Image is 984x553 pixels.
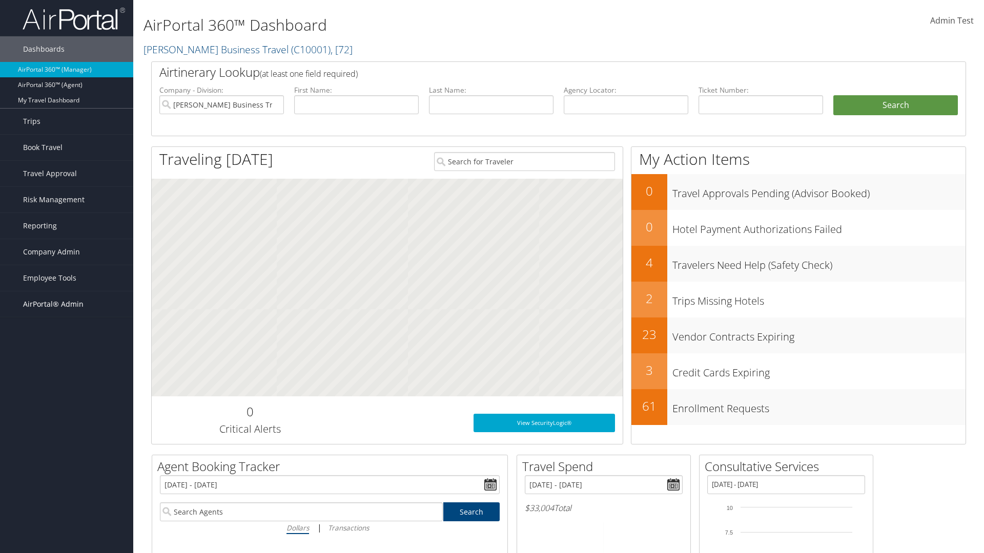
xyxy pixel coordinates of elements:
span: Employee Tools [23,265,76,291]
h2: Travel Spend [522,458,690,475]
h2: 61 [631,397,667,415]
a: [PERSON_NAME] Business Travel [143,42,353,56]
h2: Airtinerary Lookup [159,63,890,81]
a: 3Credit Cards Expiring [631,353,966,389]
span: Travel Approval [23,161,77,186]
h1: Traveling [DATE] [159,148,273,170]
a: 2Trips Missing Hotels [631,282,966,317]
tspan: 7.5 [725,529,733,536]
h3: Critical Alerts [159,422,340,436]
span: Book Travel [23,135,63,160]
a: 23Vendor Contracts Expiring [631,317,966,353]
div: | [160,521,500,534]
a: 4Travelers Need Help (Safety Check) [631,246,966,282]
label: Last Name: [429,85,553,95]
h3: Enrollment Requests [672,396,966,416]
h6: Total [525,502,683,514]
a: 61Enrollment Requests [631,389,966,425]
h2: 4 [631,254,667,271]
span: ( C10001 ) [291,42,331,56]
h1: My Action Items [631,148,966,170]
span: (at least one field required) [260,68,358,79]
h2: 2 [631,290,667,307]
label: Agency Locator: [564,85,688,95]
a: 0Travel Approvals Pending (Advisor Booked) [631,174,966,210]
h2: 0 [631,182,667,200]
span: Dashboards [23,36,65,62]
span: Trips [23,109,40,134]
tspan: 10 [727,505,733,511]
input: Search Agents [160,502,443,521]
span: $33,004 [525,502,554,514]
span: Admin Test [930,15,974,26]
h3: Vendor Contracts Expiring [672,325,966,344]
span: Company Admin [23,239,80,265]
button: Search [833,95,958,116]
label: Company - Division: [159,85,284,95]
h3: Trips Missing Hotels [672,289,966,308]
h2: 0 [159,403,340,420]
span: Reporting [23,213,57,239]
h2: 23 [631,326,667,343]
h2: Consultative Services [705,458,873,475]
input: Search for Traveler [434,152,615,171]
label: Ticket Number: [699,85,823,95]
h2: 0 [631,218,667,236]
i: Dollars [286,523,309,533]
label: First Name: [294,85,419,95]
h3: Hotel Payment Authorizations Failed [672,217,966,237]
h3: Travelers Need Help (Safety Check) [672,253,966,272]
span: Risk Management [23,187,85,212]
h2: 3 [631,361,667,379]
span: AirPortal® Admin [23,291,84,317]
h3: Credit Cards Expiring [672,360,966,380]
a: View SecurityLogic® [474,414,615,432]
h3: Travel Approvals Pending (Advisor Booked) [672,181,966,201]
a: Search [443,502,500,521]
a: Admin Test [930,5,974,37]
h1: AirPortal 360™ Dashboard [143,14,697,36]
img: airportal-logo.png [23,7,125,31]
a: 0Hotel Payment Authorizations Failed [631,210,966,246]
h2: Agent Booking Tracker [157,458,507,475]
i: Transactions [328,523,369,533]
span: , [ 72 ] [331,42,353,56]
